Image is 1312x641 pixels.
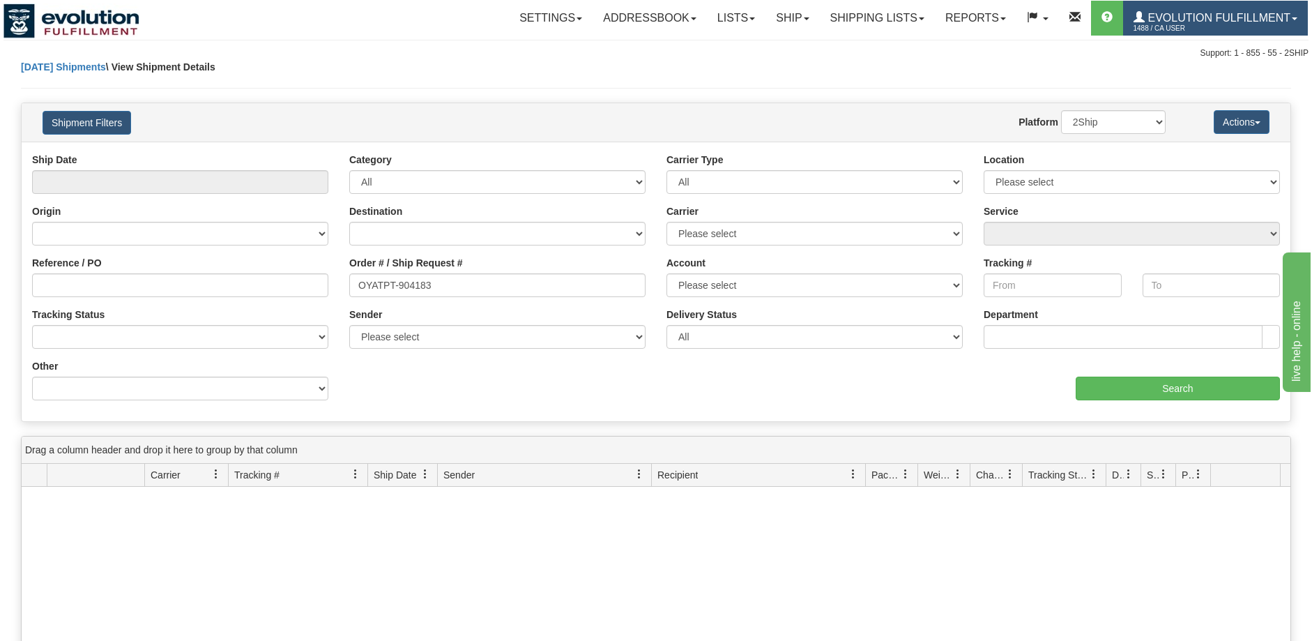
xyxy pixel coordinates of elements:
[1123,1,1308,36] a: Evolution Fulfillment 1488 / CA User
[32,204,61,218] label: Origin
[32,153,77,167] label: Ship Date
[924,468,953,482] span: Weight
[946,462,970,486] a: Weight filter column settings
[820,1,935,36] a: Shipping lists
[349,153,392,167] label: Category
[344,462,367,486] a: Tracking # filter column settings
[707,1,765,36] a: Lists
[1076,377,1280,400] input: Search
[1028,468,1089,482] span: Tracking Status
[666,256,705,270] label: Account
[1280,249,1311,391] iframe: chat widget
[1145,12,1290,24] span: Evolution Fulfillment
[666,308,737,322] label: Delivery Status
[1112,468,1124,482] span: Delivery Status
[22,437,1290,464] div: grid grouping header
[871,468,901,482] span: Packages
[1214,110,1269,134] button: Actions
[106,61,215,73] span: \ View Shipment Details
[21,61,106,73] a: [DATE] Shipments
[32,256,102,270] label: Reference / PO
[349,308,382,322] label: Sender
[666,204,699,218] label: Carrier
[234,468,280,482] span: Tracking #
[1182,468,1193,482] span: Pickup Status
[984,273,1122,297] input: From
[894,462,917,486] a: Packages filter column settings
[666,153,723,167] label: Carrier Type
[1152,462,1175,486] a: Shipment Issues filter column settings
[1082,462,1106,486] a: Tracking Status filter column settings
[3,47,1309,59] div: Support: 1 - 855 - 55 - 2SHIP
[32,308,105,322] label: Tracking Status
[976,468,1005,482] span: Charge
[413,462,437,486] a: Ship Date filter column settings
[593,1,707,36] a: Addressbook
[509,1,593,36] a: Settings
[1019,115,1058,129] label: Platform
[443,468,475,482] span: Sender
[349,256,463,270] label: Order # / Ship Request #
[627,462,651,486] a: Sender filter column settings
[1134,22,1238,36] span: 1488 / CA User
[151,468,181,482] span: Carrier
[3,3,139,38] img: logo1488.jpg
[984,308,1038,322] label: Department
[204,462,228,486] a: Carrier filter column settings
[657,468,698,482] span: Recipient
[935,1,1016,36] a: Reports
[1117,462,1141,486] a: Delivery Status filter column settings
[841,462,865,486] a: Recipient filter column settings
[349,204,402,218] label: Destination
[984,153,1024,167] label: Location
[374,468,416,482] span: Ship Date
[1147,468,1159,482] span: Shipment Issues
[32,359,58,373] label: Other
[765,1,819,36] a: Ship
[1143,273,1281,297] input: To
[984,204,1019,218] label: Service
[10,8,129,25] div: live help - online
[1187,462,1210,486] a: Pickup Status filter column settings
[984,256,1032,270] label: Tracking #
[43,111,131,135] button: Shipment Filters
[998,462,1022,486] a: Charge filter column settings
